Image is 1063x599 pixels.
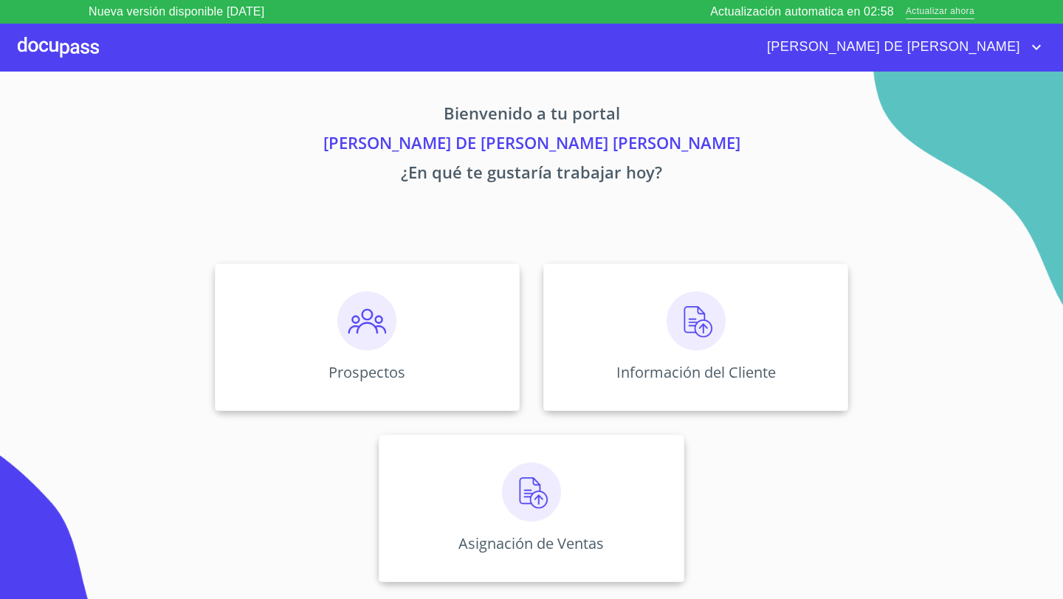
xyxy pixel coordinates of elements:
p: Nueva versión disponible [DATE] [89,3,264,21]
img: prospectos.png [337,291,396,350]
span: Actualizar ahora [906,4,974,20]
p: Actualización automatica en 02:58 [710,3,894,21]
p: Asignación de Ventas [458,533,604,553]
button: account of current user [756,35,1045,59]
span: [PERSON_NAME] DE [PERSON_NAME] [756,35,1028,59]
p: ¿En qué te gustaría trabajar hoy? [77,160,986,190]
p: Prospectos [328,362,405,382]
p: [PERSON_NAME] DE [PERSON_NAME] [PERSON_NAME] [77,131,986,160]
img: carga.png [667,291,726,350]
img: carga.png [502,463,561,522]
p: Información del Cliente [616,362,776,382]
p: Bienvenido a tu portal [77,101,986,131]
